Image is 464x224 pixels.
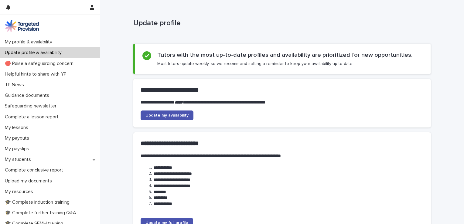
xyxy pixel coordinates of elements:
p: 🎓 Complete induction training [2,199,74,205]
h2: Tutors with the most up-to-date profiles and availability are prioritized for new opportunities. [157,51,412,59]
p: My resources [2,189,38,195]
p: Safeguarding newsletter [2,103,61,109]
p: Update profile [133,19,428,28]
p: My students [2,157,36,162]
p: 🔴 Raise a safeguarding concern [2,61,78,66]
p: Helpful hints to share with YP [2,71,71,77]
p: Complete conclusive report [2,167,68,173]
p: 🎓 Complete further training Q&A [2,210,81,216]
p: My profile & availability [2,39,57,45]
p: My payslips [2,146,34,152]
span: Update my availability [145,113,189,117]
p: My lessons [2,125,33,131]
a: Update my availability [141,110,193,120]
p: Guidance documents [2,93,54,98]
p: My payouts [2,135,34,141]
img: M5nRWzHhSzIhMunXDL62 [5,20,39,32]
p: Complete a lesson report [2,114,63,120]
p: TP News [2,82,29,88]
p: Most tutors update weekly, so we recommend setting a reminder to keep your availability up-to-date. [157,61,353,66]
p: Upload my documents [2,178,57,184]
p: Update profile & availability [2,50,67,56]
